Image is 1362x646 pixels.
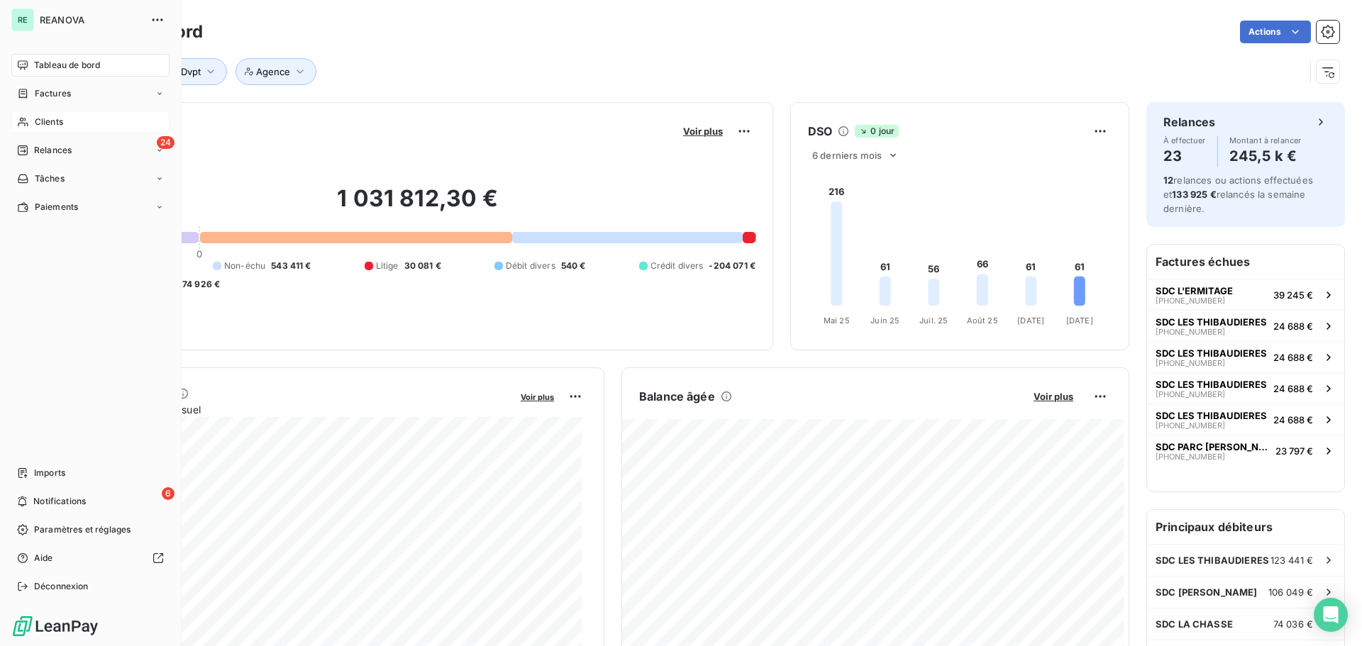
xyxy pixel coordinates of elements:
[34,59,100,72] span: Tableau de bord
[34,580,89,593] span: Déconnexion
[196,248,202,260] span: 0
[1172,189,1216,200] span: 133 925 €
[1273,289,1313,301] span: 39 245 €
[824,316,850,325] tspan: Mai 25
[1156,285,1233,296] span: SDC L'ERMITAGE
[1270,555,1313,566] span: 123 441 €
[516,390,558,403] button: Voir plus
[34,552,53,564] span: Aide
[1163,174,1313,214] span: relances ou actions effectuées et relancés la semaine dernière.
[1156,410,1267,421] span: SDC LES THIBAUDIERES
[1163,145,1206,167] h4: 23
[1273,383,1313,394] span: 24 688 €
[808,123,832,140] h6: DSO
[1156,441,1270,452] span: SDC PARC [PERSON_NAME]
[256,66,290,77] span: Agence
[1156,586,1258,598] span: SDC [PERSON_NAME]
[1156,618,1233,630] span: SDC LA CHASSE
[1163,136,1206,145] span: À effectuer
[35,172,65,185] span: Tâches
[40,14,142,26] span: REANOVA
[1029,390,1078,403] button: Voir plus
[33,495,86,508] span: Notifications
[1163,174,1173,186] span: 12
[679,125,727,138] button: Voir plus
[11,615,99,637] img: Logo LeanPay
[1156,390,1225,399] span: [PHONE_NUMBER]
[404,260,441,272] span: 30 081 €
[1240,21,1311,43] button: Actions
[683,126,723,137] span: Voir plus
[919,316,948,325] tspan: Juil. 25
[1156,421,1225,430] span: [PHONE_NUMBER]
[639,388,715,405] h6: Balance âgée
[1156,328,1225,336] span: [PHONE_NUMBER]
[1273,414,1313,425] span: 24 688 €
[271,260,311,272] span: 543 411 €
[650,260,704,272] span: Crédit divers
[35,116,63,128] span: Clients
[1156,452,1225,461] span: [PHONE_NUMBER]
[1275,445,1313,457] span: 23 797 €
[1156,359,1225,367] span: [PHONE_NUMBER]
[157,136,175,149] span: 24
[812,150,882,161] span: 6 derniers mois
[855,125,899,138] span: 0 jour
[1147,403,1344,435] button: SDC LES THIBAUDIERES[PHONE_NUMBER]24 688 €
[1147,510,1344,544] h6: Principaux débiteurs
[11,9,34,31] div: RE
[224,260,265,272] span: Non-échu
[1314,598,1348,632] div: Open Intercom Messenger
[1156,555,1269,566] span: SDC LES THIBAUDIERES
[521,392,554,402] span: Voir plus
[1147,435,1344,466] button: SDC PARC [PERSON_NAME][PHONE_NUMBER]23 797 €
[1273,321,1313,332] span: 24 688 €
[80,184,755,227] h2: 1 031 812,30 €
[1147,341,1344,372] button: SDC LES THIBAUDIERES[PHONE_NUMBER]24 688 €
[1273,352,1313,363] span: 24 688 €
[1147,245,1344,279] h6: Factures échues
[236,58,316,85] button: Agence
[1017,316,1044,325] tspan: [DATE]
[1034,391,1073,402] span: Voir plus
[80,402,511,417] span: Chiffre d'affaires mensuel
[1163,113,1215,130] h6: Relances
[11,547,170,569] a: Aide
[1156,379,1267,390] span: SDC LES THIBAUDIERES
[709,260,755,272] span: -204 071 €
[34,523,131,536] span: Paramètres et réglages
[376,260,399,272] span: Litige
[1229,145,1302,167] h4: 245,5 k €
[1156,296,1225,305] span: [PHONE_NUMBER]
[34,144,72,157] span: Relances
[1268,586,1313,598] span: 106 049 €
[1156,316,1267,328] span: SDC LES THIBAUDIERES
[1147,279,1344,310] button: SDC L'ERMITAGE[PHONE_NUMBER]39 245 €
[1147,372,1344,403] button: SDC LES THIBAUDIERES[PHONE_NUMBER]24 688 €
[561,260,586,272] span: 540 €
[506,260,555,272] span: Débit divers
[870,316,899,325] tspan: Juin 25
[162,487,175,500] span: 6
[178,278,220,291] span: -74 926 €
[967,316,998,325] tspan: Août 25
[35,87,71,100] span: Factures
[35,201,78,213] span: Paiements
[1229,136,1302,145] span: Montant à relancer
[1273,618,1313,630] span: 74 036 €
[1066,316,1093,325] tspan: [DATE]
[1156,347,1267,359] span: SDC LES THIBAUDIERES
[34,467,65,479] span: Imports
[1147,310,1344,341] button: SDC LES THIBAUDIERES[PHONE_NUMBER]24 688 €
